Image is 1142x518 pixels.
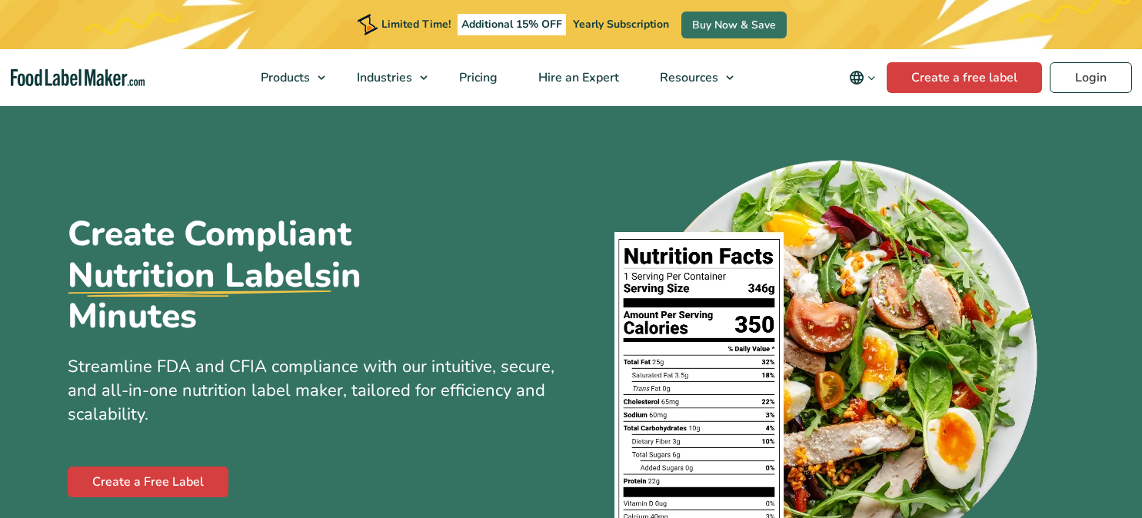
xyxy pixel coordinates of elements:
[68,255,331,296] u: Nutrition Labels
[838,62,887,93] button: Change language
[887,62,1042,93] a: Create a free label
[381,17,451,32] span: Limited Time!
[241,49,333,106] a: Products
[534,69,621,86] span: Hire an Expert
[573,17,669,32] span: Yearly Subscription
[518,49,636,106] a: Hire an Expert
[11,69,145,87] a: Food Label Maker homepage
[681,12,787,38] a: Buy Now & Save
[256,69,311,86] span: Products
[458,14,566,35] span: Additional 15% OFF
[337,49,435,106] a: Industries
[68,467,228,497] a: Create a Free Label
[655,69,720,86] span: Resources
[1050,62,1132,93] a: Login
[640,49,741,106] a: Resources
[439,49,514,106] a: Pricing
[352,69,414,86] span: Industries
[68,355,554,426] span: Streamline FDA and CFIA compliance with our intuitive, secure, and all-in-one nutrition label mak...
[454,69,499,86] span: Pricing
[68,214,483,337] h1: Create Compliant in Minutes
